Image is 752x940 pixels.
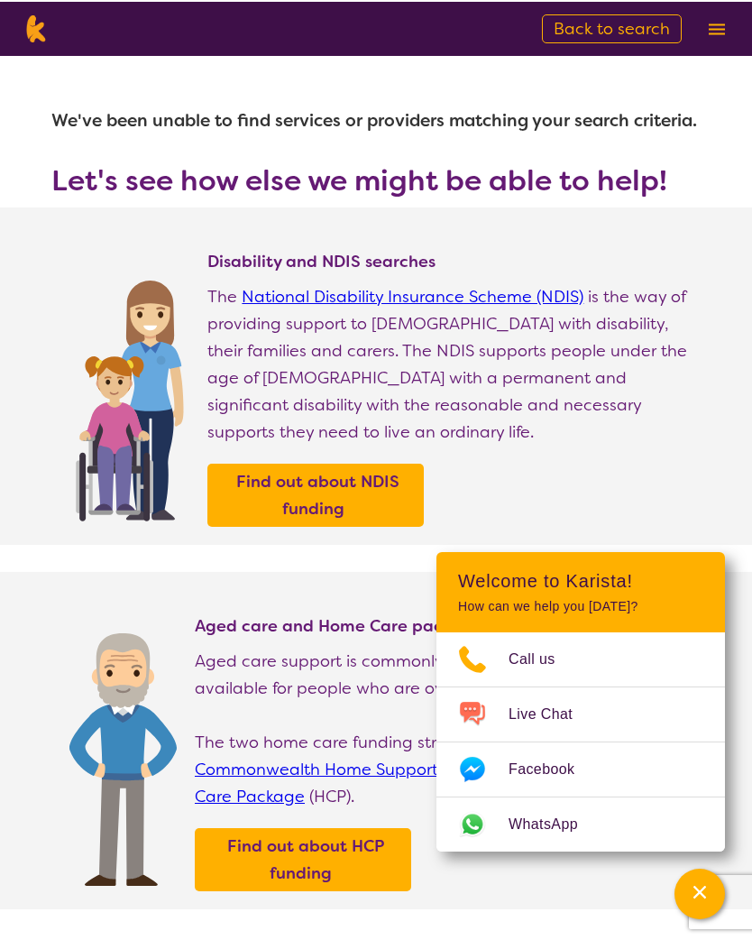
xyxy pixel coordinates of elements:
[436,550,725,850] div: Channel Menu
[195,757,536,779] a: Commonwealth Home Support Programme
[195,646,701,700] p: Aged care support is commonly referred to as home care and is available for people who are over [...
[69,631,177,884] img: Find Age care and home care package services and providers
[542,13,682,41] a: Back to search
[554,16,670,38] span: Back to search
[51,97,701,141] h1: We've been unable to find services or providers matching your search criteria.
[458,597,703,613] p: How can we help you [DATE]?
[195,613,701,635] h4: Aged care and Home Care package searches
[22,14,50,41] img: Karista logo
[207,249,701,271] h4: Disability and NDIS searches
[436,796,725,850] a: Web link opens in a new tab.
[236,469,399,518] b: Find out about NDIS funding
[212,466,419,521] a: Find out about NDIS funding
[51,162,701,195] h3: Let's see how else we might be able to help!
[458,568,703,590] h2: Welcome to Karista!
[199,831,407,885] a: Find out about HCP funding
[509,809,600,836] span: WhatsApp
[509,754,596,781] span: Facebook
[69,267,189,520] img: Find NDIS and Disability services and providers
[195,727,701,808] p: The two home care funding streams available are the (CHSP) and (HCP).
[436,631,725,850] ul: Choose channel
[509,644,577,671] span: Call us
[509,699,594,726] span: Live Chat
[242,284,583,306] a: National Disability Insurance Scheme (NDIS)
[207,281,701,444] p: The is the way of providing support to [DEMOGRAPHIC_DATA] with disability, their families and car...
[227,834,384,882] b: Find out about HCP funding
[674,867,725,917] button: Channel Menu
[709,22,725,33] img: menu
